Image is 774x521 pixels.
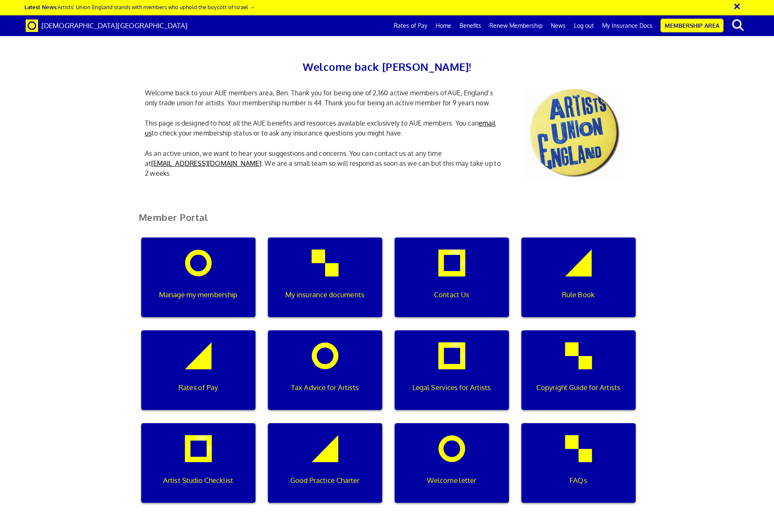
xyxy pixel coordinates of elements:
[273,289,376,300] p: My insurance documents
[139,118,511,138] p: This page is designed to host all the AUE benefits and resources available exclusively to AUE mem...
[139,88,511,108] p: Welcome back to your AUE members area, Ben. Thank you for being one of 2,160 active members of AU...
[547,15,570,36] a: News
[19,15,194,36] a: Brand [DEMOGRAPHIC_DATA][GEOGRAPHIC_DATA]
[390,15,432,36] a: Rates of Pay
[515,330,642,423] a: Copyright Guide for Artists
[485,15,547,36] a: Renew Membership
[661,19,723,32] a: Membership Area
[133,212,642,233] h2: Member Portal
[145,119,496,137] a: email us
[400,382,503,393] p: Legal Services for Artists
[456,15,485,36] a: Benefits
[273,475,376,486] p: Good Practice Charter
[262,330,388,423] a: Tax Advice for Artists
[527,475,629,486] p: FAQs
[388,237,515,330] a: Contact Us
[515,423,642,516] a: FAQs
[147,475,249,486] p: Artist Studio Checklist
[598,15,657,36] a: My Insurance Docs
[24,3,58,10] strong: Latest News:
[527,382,629,393] p: Copyright Guide for Artists
[570,15,598,36] a: Log out
[273,382,376,393] p: Tax Advice for Artists
[262,423,388,516] a: Good Practice Charter
[432,15,456,36] a: Home
[139,148,511,178] p: As an active union, we want to hear your suggestions and concerns. You can contact us at any time...
[135,237,262,330] a: Manage my membership
[151,159,262,167] a: [EMAIL_ADDRESS][DOMAIN_NAME]
[147,289,249,300] p: Manage my membership
[139,58,636,75] h2: Welcome back [PERSON_NAME]!
[515,237,642,330] a: Rule Book
[135,330,262,423] a: Rates of Pay
[135,423,262,516] a: Artist Studio Checklist
[527,289,629,300] p: Rule Book
[41,21,188,30] span: [DEMOGRAPHIC_DATA][GEOGRAPHIC_DATA]
[388,330,515,423] a: Legal Services for Artists
[725,17,750,34] button: search
[147,382,249,393] p: Rates of Pay
[388,423,515,516] a: Welcome letter
[400,289,503,300] p: Contact Us
[400,475,503,486] p: Welcome letter
[262,237,388,330] a: My insurance documents
[24,3,255,10] a: Latest News:Artists’ Union England stands with members who uphold the boycott of Israel →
